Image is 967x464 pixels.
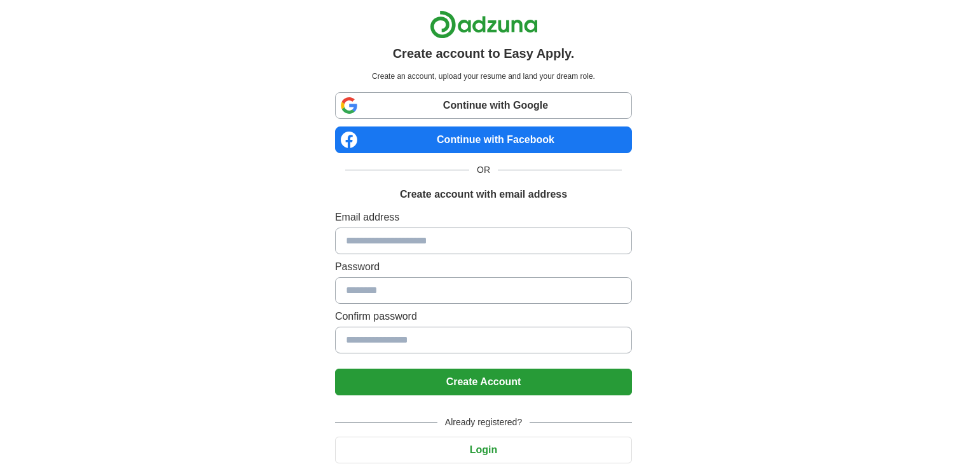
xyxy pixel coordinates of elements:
button: Create Account [335,369,632,395]
label: Confirm password [335,309,632,324]
a: Continue with Facebook [335,126,632,153]
p: Create an account, upload your resume and land your dream role. [338,71,629,82]
a: Login [335,444,632,455]
span: OR [469,163,498,177]
img: Adzuna logo [430,10,538,39]
h1: Create account to Easy Apply. [393,44,575,63]
label: Password [335,259,632,275]
h1: Create account with email address [400,187,567,202]
a: Continue with Google [335,92,632,119]
label: Email address [335,210,632,225]
button: Login [335,437,632,463]
span: Already registered? [437,416,530,429]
